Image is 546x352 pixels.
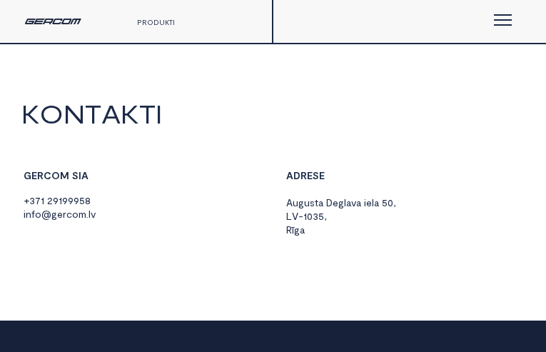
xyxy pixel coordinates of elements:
span: f [31,208,35,220]
span: 3 [313,211,318,222]
span: c [66,208,72,220]
span: E [319,170,325,181]
span: E [307,170,313,181]
span: g [294,224,300,236]
span: 7 [35,195,41,206]
span: l [372,197,374,208]
span: t [315,197,318,208]
span: I [79,170,81,181]
span: e [57,208,63,220]
span: l [344,197,346,208]
span: A [286,197,293,208]
span: - [298,211,303,222]
span: 9 [68,195,74,206]
span: E [31,170,37,181]
span: 3 [29,195,35,206]
span: D [326,197,333,208]
span: a [356,197,361,208]
span: C [44,170,51,181]
span: i [364,197,366,208]
span: g [338,197,344,208]
span: 1 [303,211,307,222]
span: a [300,224,305,236]
span: K [121,100,139,127]
span: V [292,211,298,222]
a: PRODUKTI [137,18,175,26]
span: R [300,170,307,181]
span: 9 [74,195,79,206]
span: O [51,170,60,181]
span: R [286,224,292,236]
span: u [293,197,298,208]
span: 8 [85,195,91,206]
span: a [374,197,379,208]
span: r [63,208,66,220]
span: D [293,170,300,181]
span: , [324,211,326,222]
span: . [86,208,89,220]
span: o [35,208,41,220]
span: ī [292,224,294,236]
span: S [72,170,79,181]
div: menu [449,11,525,33]
span: + [24,195,29,206]
span: s [310,197,315,208]
span: 0 [307,211,313,222]
span: 1 [59,195,62,206]
span: m [79,208,86,220]
span: a [346,197,351,208]
span: 2 [47,195,53,206]
span: 5 [79,195,85,206]
span: @ [41,208,51,220]
span: v [351,197,356,208]
span: M [60,170,69,181]
span: n [26,208,31,220]
span: S [313,170,319,181]
span: g [51,208,57,220]
span: u [304,197,310,208]
span: G [24,170,31,181]
span: A [286,170,293,181]
span: I [156,100,162,127]
span: A [101,100,121,127]
span: T [85,100,101,127]
span: L [286,211,292,222]
span: 9 [53,195,59,206]
span: 9 [62,195,68,206]
span: e [366,197,372,208]
span: l [89,208,91,220]
span: A [81,170,89,181]
span: O [40,100,64,127]
span: 1 [41,195,44,206]
span: o [72,208,79,220]
span: N [64,100,85,127]
span: 5 [382,197,388,208]
span: g [298,197,304,208]
span: R [37,170,44,181]
span: v [91,208,96,220]
span: T [139,100,156,127]
span: , [393,197,395,208]
span: a [318,197,323,208]
span: 5 [318,211,324,222]
span: e [333,197,338,208]
span: 0 [388,197,393,208]
span: i [24,208,26,220]
span: K [21,100,40,127]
